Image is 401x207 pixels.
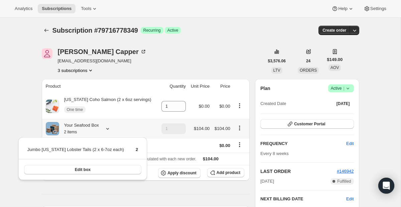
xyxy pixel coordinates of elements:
[27,146,124,158] td: Jumbo [US_STATE] Lobster Tails (2 x 6-7oz each)
[167,28,178,33] span: Active
[330,65,339,70] span: AOV
[327,4,358,13] button: Help
[322,28,346,33] span: Create order
[234,141,245,148] button: Shipping actions
[234,124,245,132] button: Product actions
[343,86,344,91] span: |
[268,58,286,64] span: $3,576.06
[42,48,52,59] span: Jean Capper
[302,56,314,66] button: 24
[59,96,151,116] div: [US_STATE] Coho Salmon (2 x 6oz servings)
[306,58,310,64] span: 24
[42,6,72,11] span: Subscriptions
[215,126,230,131] span: $104.00
[260,196,346,202] h2: NEXT BILLING DATE
[331,85,351,92] span: Active
[327,56,343,63] span: $149.00
[337,101,350,106] span: [DATE]
[264,56,290,66] button: $3,576.06
[136,147,138,152] span: 2
[273,68,280,73] span: LTV
[194,126,210,131] span: $104.00
[337,179,351,184] span: Fulfilled
[38,4,76,13] button: Subscriptions
[360,4,390,13] button: Settings
[15,6,32,11] span: Analytics
[260,85,270,92] h2: Plan
[346,196,354,202] button: Edit
[42,79,158,94] th: Product
[217,170,240,175] span: Add product
[294,121,325,127] span: Customer Portal
[219,104,230,109] span: $0.00
[52,27,138,34] span: Subscription #79716778349
[370,6,386,11] span: Settings
[260,178,274,185] span: [DATE]
[260,140,346,147] h2: FREQUENCY
[332,99,354,108] button: [DATE]
[42,26,51,35] button: Subscriptions
[58,48,147,55] div: [PERSON_NAME] Capper
[58,67,94,74] button: Product actions
[188,79,212,94] th: Unit Price
[59,122,99,135] div: Your Seafood Box
[338,6,347,11] span: Help
[234,102,245,109] button: Product actions
[300,68,317,73] span: ORDERS
[158,79,188,94] th: Quantity
[318,26,350,35] button: Create order
[167,170,196,176] span: Apply discount
[342,138,358,149] button: Edit
[337,168,354,175] button: #146942
[207,168,244,177] button: Add product
[24,165,141,174] button: Edit box
[143,28,161,33] span: Recurring
[378,178,394,194] div: Open Intercom Messenger
[212,79,232,94] th: Price
[77,4,102,13] button: Tools
[81,6,91,11] span: Tools
[219,143,230,148] span: $0.00
[158,168,200,178] button: Apply discount
[337,169,354,174] a: #146942
[64,130,77,134] small: 2 items
[46,100,59,113] img: product img
[46,122,59,135] img: product img
[203,156,219,161] span: $104.00
[58,58,147,64] span: [EMAIL_ADDRESS][DOMAIN_NAME]
[260,151,289,156] span: Every 8 weeks
[75,167,91,172] span: Edit box
[260,119,354,129] button: Customer Portal
[199,104,210,109] span: $0.00
[260,168,337,175] h2: LAST ORDER
[67,107,83,112] span: One time
[260,100,286,107] span: Created Date
[11,4,36,13] button: Analytics
[346,140,354,147] span: Edit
